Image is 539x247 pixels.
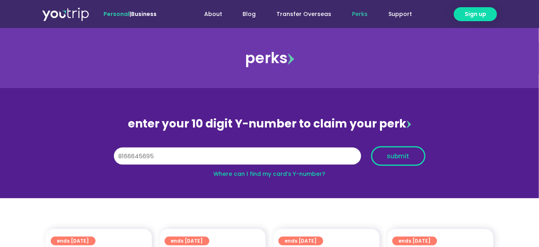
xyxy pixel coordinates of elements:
[194,7,233,22] a: About
[392,237,437,245] a: ends [DATE]
[278,237,323,245] a: ends [DATE]
[454,7,497,21] a: Sign up
[378,7,423,22] a: Support
[51,237,95,245] a: ends [DATE]
[267,7,342,22] a: Transfer Overseas
[285,237,317,245] span: ends [DATE]
[178,7,423,22] nav: Menu
[131,10,157,18] a: Business
[387,153,410,159] span: submit
[114,146,426,172] form: Y Number
[103,10,129,18] span: Personal
[171,237,203,245] span: ends [DATE]
[342,7,378,22] a: Perks
[214,170,326,178] a: Where can I find my card’s Y-number?
[110,114,430,134] div: enter your 10 digit Y-number to claim your perk
[165,237,209,245] a: ends [DATE]
[233,7,267,22] a: Blog
[57,237,89,245] span: ends [DATE]
[103,10,157,18] span: |
[114,147,361,165] input: 10 digit Y-number (e.g. 8123456789)
[399,237,431,245] span: ends [DATE]
[465,10,486,18] span: Sign up
[371,146,426,166] button: submit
